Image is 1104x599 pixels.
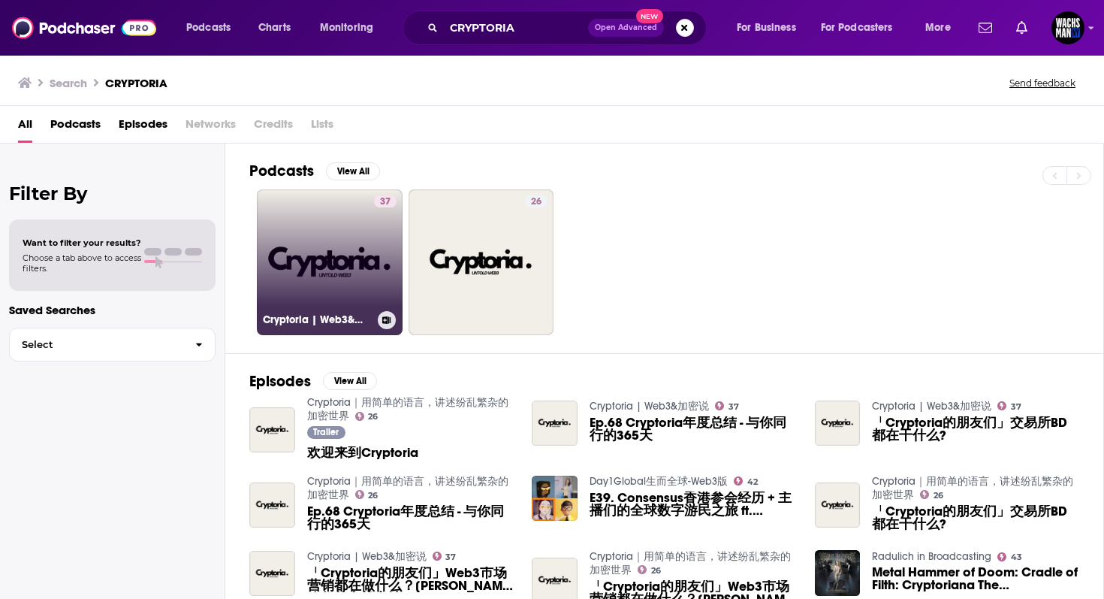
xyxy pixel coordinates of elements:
[307,567,514,592] a: 「Cryptoria的朋友们」Web3市场营销都在做什么？Tracy八年的实战心法
[872,566,1079,591] a: Metal Hammer of Doom: Cradle of Filth: Cryptoriana The Seductiveness of Decay
[747,479,758,486] span: 42
[249,162,380,180] a: PodcastsView All
[1051,11,1084,44] span: Logged in as WachsmanNY
[307,567,514,592] span: 「Cryptoria的朋友们」Web3市场营销都在做什么？[PERSON_NAME]八年的实战心法
[355,490,379,499] a: 26
[309,16,393,40] button: open menu
[186,112,236,143] span: Networks
[973,15,998,41] a: Show notifications dropdown
[997,401,1021,410] a: 37
[532,476,578,522] img: E39. Consensus香港参会经历 + 主播们的全球数字游民之旅 ft. Cryptoria
[249,407,295,453] a: 欢迎来到Cryptoria
[249,372,377,391] a: EpisodesView All
[445,554,456,561] span: 37
[257,189,403,335] a: 37Cryptoria | Web3&加密说
[23,237,141,248] span: Want to filter your results?
[815,401,861,446] img: 「Cryptoria的朋友们」交易所BD都在干什么?
[12,14,156,42] img: Podchaser - Follow, Share and Rate Podcasts
[872,550,991,563] a: Radulich in Broadcasting
[307,396,508,422] a: Cryptoria｜用简单的语言，讲述纷乱繁杂的加密世界
[263,313,372,327] h3: Cryptoria | Web3&加密说
[258,17,291,38] span: Charts
[355,412,379,421] a: 26
[50,112,101,143] a: Podcasts
[651,567,661,574] span: 26
[311,112,333,143] span: Lists
[249,483,295,528] img: Ep.68 Cryptoria年度总结 - 与你同行的365天
[249,372,311,391] h2: Episodes
[997,552,1022,561] a: 43
[249,162,314,180] h2: Podcasts
[1011,404,1021,410] span: 37
[815,550,861,596] a: Metal Hammer of Doom: Cradle of Filth: Cryptoriana The Seductiveness of Decay
[872,475,1073,501] a: Cryptoria｜用简单的语言，讲述纷乱繁杂的加密世界
[715,401,739,410] a: 37
[815,483,861,528] img: 「Cryptoria的朋友们」交易所BD都在干什么?
[433,552,457,561] a: 37
[590,492,797,517] a: E39. Consensus香港参会经历 + 主播们的全球数字游民之旅 ft. Cryptoria
[1011,554,1022,561] span: 43
[726,16,815,40] button: open menu
[307,446,418,459] a: 欢迎来到Cryptoria
[590,475,728,488] a: Day1Global生而全球-Web3版
[821,17,893,38] span: For Podcasters
[872,400,991,413] a: Cryptoria | Web3&加密说
[119,112,167,143] a: Episodes
[9,183,216,204] h2: Filter By
[590,400,709,413] a: Cryptoria | Web3&加密说
[249,16,300,40] a: Charts
[728,404,739,410] span: 37
[811,16,915,40] button: open menu
[525,195,547,207] a: 26
[1051,11,1084,44] img: User Profile
[532,401,578,446] a: Ep.68 Cryptoria年度总结 - 与你同行的365天
[307,505,514,531] a: Ep.68 Cryptoria年度总结 - 与你同行的365天
[872,416,1079,442] a: 「Cryptoria的朋友们」交易所BD都在干什么?
[9,303,216,317] p: Saved Searches
[417,11,721,45] div: Search podcasts, credits, & more...
[313,428,339,437] span: Trailer
[590,416,797,442] span: Ep.68 Cryptoria年度总结 - 与你同行的365天
[368,492,378,499] span: 26
[638,565,661,574] a: 26
[374,195,397,207] a: 37
[915,16,970,40] button: open menu
[176,16,250,40] button: open menu
[380,195,391,210] span: 37
[186,17,231,38] span: Podcasts
[872,505,1079,531] a: 「Cryptoria的朋友们」交易所BD都在干什么?
[368,413,378,420] span: 26
[595,24,657,32] span: Open Advanced
[925,17,951,38] span: More
[636,9,663,23] span: New
[326,162,380,180] button: View All
[18,112,32,143] span: All
[307,475,508,501] a: Cryptoria｜用简单的语言，讲述纷乱繁杂的加密世界
[444,16,588,40] input: Search podcasts, credits, & more...
[249,551,295,597] img: 「Cryptoria的朋友们」Web3市场营销都在做什么？Tracy八年的实战心法
[10,340,183,349] span: Select
[531,195,541,210] span: 26
[9,328,216,362] button: Select
[254,112,293,143] span: Credits
[1051,11,1084,44] button: Show profile menu
[734,476,758,486] a: 42
[323,372,377,390] button: View All
[307,550,427,563] a: Cryptoria | Web3&加密说
[737,17,796,38] span: For Business
[23,253,141,274] span: Choose a tab above to access filters.
[105,76,167,90] h3: CRYPTORIA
